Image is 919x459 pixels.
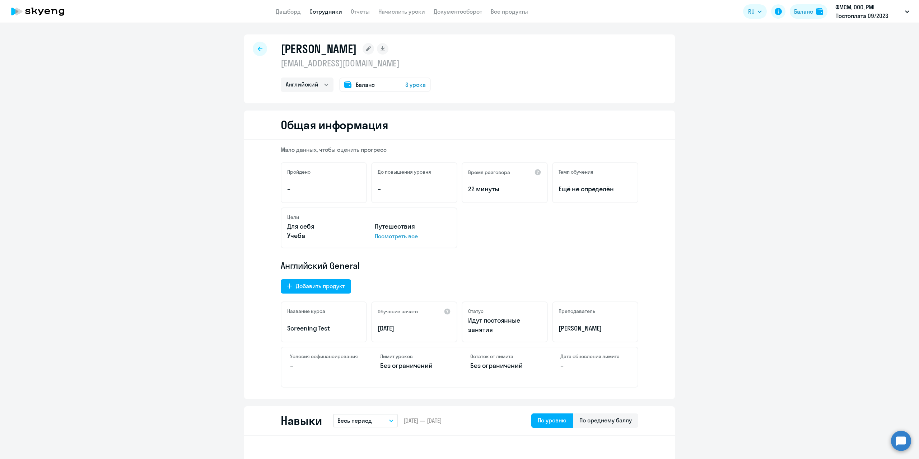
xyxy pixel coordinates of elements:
h5: Преподаватель [559,308,595,314]
p: Мало данных, чтобы оценить прогресс [281,146,638,154]
h5: Темп обучения [559,169,593,175]
p: – [378,184,451,194]
h1: [PERSON_NAME] [281,42,357,56]
a: Дашборд [276,8,301,15]
a: Все продукты [491,8,528,15]
span: [DATE] — [DATE] [403,417,442,425]
div: Баланс [794,7,813,16]
button: Балансbalance [790,4,827,19]
p: Screening Test [287,324,360,333]
h2: Навыки [281,413,322,428]
h4: Остаток от лимита [470,353,539,360]
h5: Время разговора [468,169,510,175]
a: Сотрудники [309,8,342,15]
div: По уровню [538,416,566,425]
a: Документооборот [434,8,482,15]
button: ФМСМ, ООО, PMI Постоплата 09/2023 [832,3,913,20]
span: Ещё не определён [559,184,632,194]
p: [DATE] [378,324,451,333]
h5: До повышения уровня [378,169,431,175]
p: Путешествия [375,222,451,231]
h5: Пройдено [287,169,311,175]
p: – [287,184,360,194]
p: – [560,361,629,370]
div: По среднему баллу [579,416,632,425]
button: RU [743,4,767,19]
h4: Условия софинансирования [290,353,359,360]
p: Весь период [337,416,372,425]
a: Отчеты [351,8,370,15]
p: [EMAIL_ADDRESS][DOMAIN_NAME] [281,57,431,69]
p: 22 минуты [468,184,541,194]
p: Без ограничений [470,361,539,370]
div: Добавить продукт [296,282,345,290]
p: Для себя [287,222,363,231]
p: – [290,361,359,370]
h4: Лимит уроков [380,353,449,360]
button: Добавить продукт [281,279,351,294]
h5: Статус [468,308,484,314]
p: ФМСМ, ООО, PMI Постоплата 09/2023 [835,3,902,20]
span: Баланс [356,80,375,89]
p: Посмотреть все [375,232,451,240]
h5: Обучение начато [378,308,418,315]
span: Английский General [281,260,360,271]
p: Учеба [287,231,363,240]
p: [PERSON_NAME] [559,324,632,333]
h5: Цели [287,214,299,220]
img: balance [816,8,823,15]
h4: Дата обновления лимита [560,353,629,360]
h2: Общая информация [281,118,388,132]
button: Весь период [333,414,398,427]
p: Без ограничений [380,361,449,370]
p: Идут постоянные занятия [468,316,541,334]
span: RU [748,7,755,16]
span: 3 урока [405,80,426,89]
a: Начислить уроки [378,8,425,15]
h5: Название курса [287,308,325,314]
